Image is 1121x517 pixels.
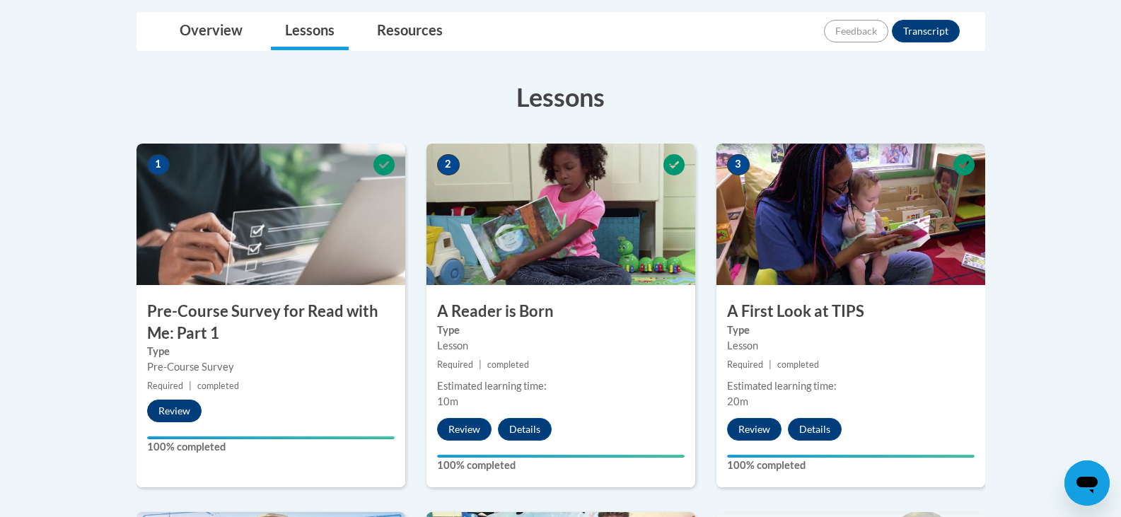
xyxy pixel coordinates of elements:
[437,154,460,175] span: 2
[147,154,170,175] span: 1
[147,439,395,455] label: 100% completed
[437,458,685,473] label: 100% completed
[147,381,183,391] span: Required
[437,455,685,458] div: Your progress
[137,301,405,344] h3: Pre-Course Survey for Read with Me: Part 1
[147,359,395,375] div: Pre-Course Survey
[137,79,985,115] h3: Lessons
[437,378,685,394] div: Estimated learning time:
[716,301,985,323] h3: A First Look at TIPS
[437,323,685,338] label: Type
[271,13,349,50] a: Lessons
[727,323,975,338] label: Type
[498,418,552,441] button: Details
[892,20,960,42] button: Transcript
[727,338,975,354] div: Lesson
[197,381,239,391] span: completed
[727,418,782,441] button: Review
[727,395,748,407] span: 20m
[788,418,842,441] button: Details
[1064,460,1110,506] iframe: Button to launch messaging window
[727,378,975,394] div: Estimated learning time:
[727,458,975,473] label: 100% completed
[437,338,685,354] div: Lesson
[824,20,888,42] button: Feedback
[437,359,473,370] span: Required
[137,144,405,285] img: Course Image
[165,13,257,50] a: Overview
[487,359,529,370] span: completed
[437,395,458,407] span: 10m
[363,13,457,50] a: Resources
[479,359,482,370] span: |
[727,154,750,175] span: 3
[426,144,695,285] img: Course Image
[727,359,763,370] span: Required
[727,455,975,458] div: Your progress
[769,359,772,370] span: |
[437,418,492,441] button: Review
[189,381,192,391] span: |
[426,301,695,323] h3: A Reader is Born
[147,400,202,422] button: Review
[777,359,819,370] span: completed
[716,144,985,285] img: Course Image
[147,436,395,439] div: Your progress
[147,344,395,359] label: Type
